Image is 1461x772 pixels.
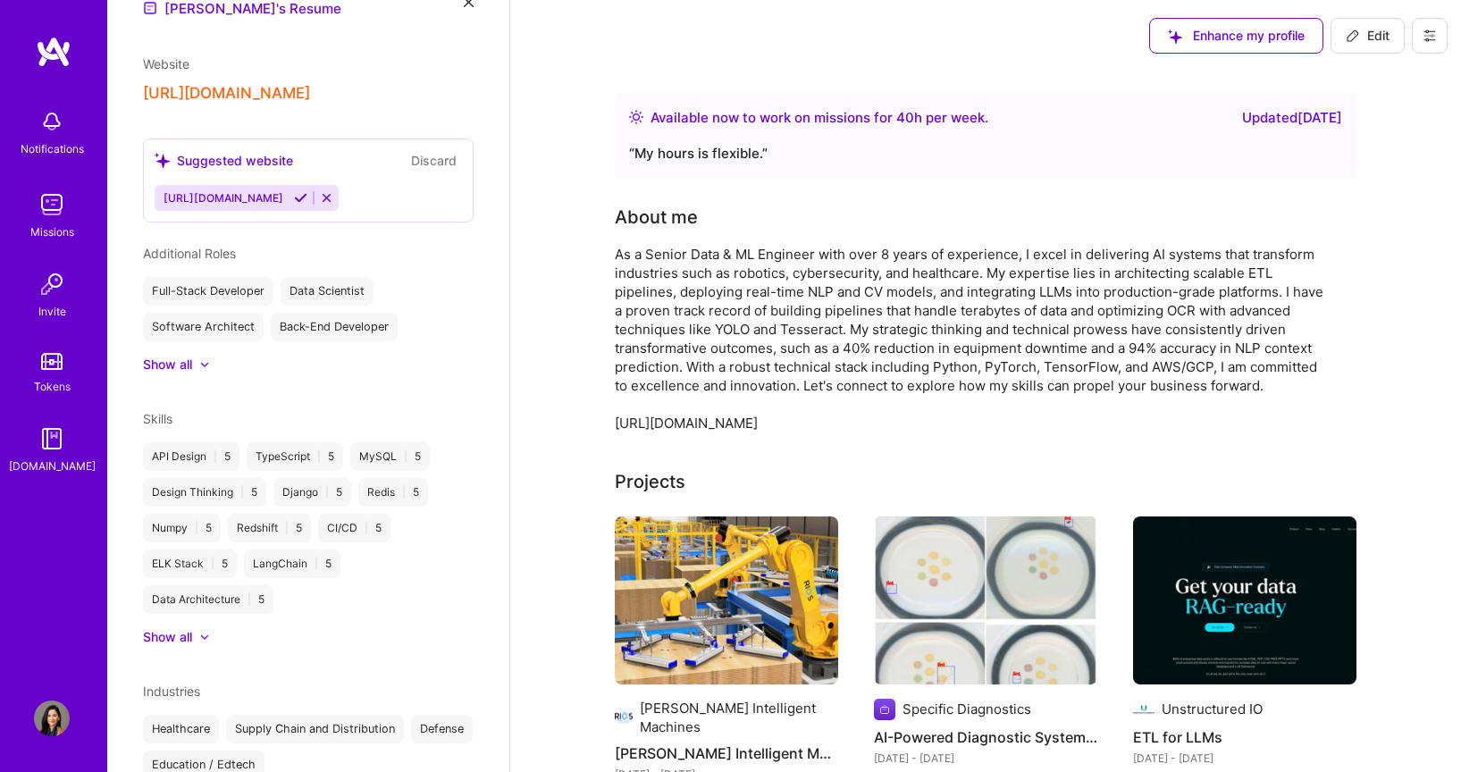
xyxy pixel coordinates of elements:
span: | [248,592,251,607]
div: Defense [411,715,473,743]
div: Tokens [34,377,71,396]
span: Skills [143,411,172,426]
img: Company logo [1133,699,1155,720]
h4: [PERSON_NAME] Intelligent Machines: RPA Machine Learning AI, Edge Computing [615,742,838,765]
div: Full-Stack Developer [143,277,273,306]
span: 40 [896,109,914,126]
i: icon SuggestedTeams [155,153,170,168]
div: Redis 5 [358,478,428,507]
div: Available now to work on missions for h per week . [651,107,988,129]
i: icon SuggestedTeams [1168,29,1182,44]
div: [DATE] - [DATE] [1133,749,1356,768]
div: Supply Chain and Distribution [226,715,404,743]
div: CI/CD 5 [318,514,390,542]
div: Show all [143,356,192,373]
div: TypeScript 5 [247,442,343,471]
div: LangChain 5 [244,550,340,578]
img: RIOS Intelligent Machines: RPA Machine Learning AI, Edge Computing [615,516,838,684]
img: User Avatar [34,701,70,736]
div: Notifications [21,139,84,158]
div: Back-End Developer [271,313,398,341]
div: ELK Stack 5 [143,550,237,578]
span: Enhance my profile [1168,27,1305,45]
span: Edit [1346,27,1390,45]
div: Missions [30,222,74,241]
img: logo [36,36,71,68]
img: Company logo [615,707,633,728]
div: MySQL 5 [350,442,430,471]
div: API Design 5 [143,442,239,471]
img: bell [34,104,70,139]
div: Updated [DATE] [1242,107,1342,129]
h4: ETL for LLMs [1133,726,1356,749]
span: Website [143,56,189,71]
button: Edit [1331,18,1405,54]
i: Accept [294,191,307,205]
img: Availability [629,110,643,124]
span: | [211,557,214,571]
button: [URL][DOMAIN_NAME] [143,84,310,103]
span: | [195,521,198,535]
img: tokens [41,353,63,370]
button: Enhance my profile [1149,18,1323,54]
span: Additional Roles [143,246,236,261]
i: Reject [320,191,333,205]
div: Unstructured IO [1162,700,1263,718]
div: Data Architecture 5 [143,585,273,614]
div: Design Thinking 5 [143,478,266,507]
span: | [214,449,217,464]
span: | [315,557,318,571]
div: Django 5 [273,478,351,507]
img: guide book [34,421,70,457]
div: Specific Diagnostics [903,700,1031,718]
div: Data Scientist [281,277,374,306]
div: As a Senior Data & ML Engineer with over 8 years of experience, I excel in delivering AI systems ... [615,245,1330,432]
div: “ My hours is flexible. ” [629,143,1342,164]
h4: AI-Powered Diagnostic Systems for Rapid Bacterial Identification [874,726,1097,749]
div: Healthcare [143,715,219,743]
img: teamwork [34,187,70,222]
span: | [365,521,368,535]
a: User Avatar [29,701,74,736]
span: | [325,485,329,499]
span: | [240,485,244,499]
img: Company logo [874,699,895,720]
span: | [402,485,406,499]
img: AI-Powered Diagnostic Systems for Rapid Bacterial Identification [874,516,1097,684]
div: Show all [143,628,192,646]
div: [DOMAIN_NAME] [9,457,96,475]
img: Invite [34,266,70,302]
span: | [285,521,289,535]
div: Software Architect [143,313,264,341]
span: | [404,449,407,464]
span: Industries [143,684,200,699]
img: Resume [143,1,157,15]
span: | [317,449,321,464]
span: [URL][DOMAIN_NAME] [164,191,283,205]
div: Numpy 5 [143,514,221,542]
div: Invite [38,302,66,321]
button: Discard [406,150,462,171]
div: [PERSON_NAME] Intelligent Machines [640,699,838,736]
div: Redshift 5 [228,514,311,542]
div: About me [615,204,698,231]
div: Projects [615,468,685,495]
div: Suggested website [155,151,293,170]
img: ETL for LLMs [1133,516,1356,684]
div: [DATE] - [DATE] [874,749,1097,768]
